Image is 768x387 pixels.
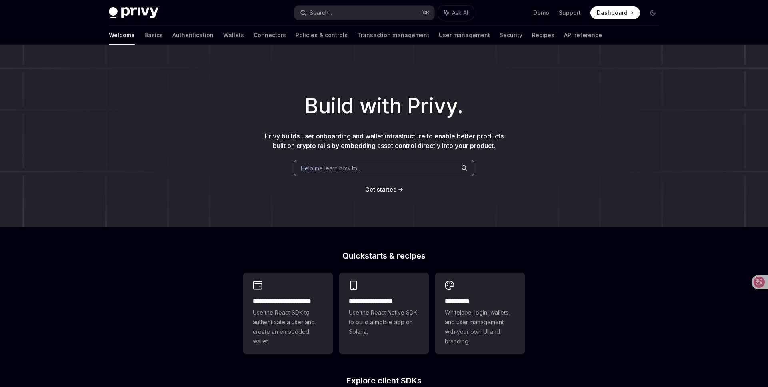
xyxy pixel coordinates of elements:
a: Authentication [172,26,214,45]
span: Privy builds user onboarding and wallet infrastructure to enable better products built on crypto ... [265,132,504,150]
a: **** *****Whitelabel login, wallets, and user management with your own UI and branding. [435,273,525,354]
button: Toggle dark mode [646,6,659,19]
a: Recipes [532,26,554,45]
span: ⌘ K [421,10,430,16]
a: Demo [533,9,549,17]
span: Help me learn how to… [301,164,362,172]
h2: Quickstarts & recipes [243,252,525,260]
a: Welcome [109,26,135,45]
span: Dashboard [597,9,628,17]
a: **** **** **** ***Use the React Native SDK to build a mobile app on Solana. [339,273,429,354]
a: Connectors [254,26,286,45]
a: Transaction management [357,26,429,45]
a: Security [500,26,522,45]
a: Get started [365,186,397,193]
a: Wallets [223,26,244,45]
img: dark logo [109,7,158,18]
a: Dashboard [590,6,640,19]
h1: Build with Privy. [13,90,755,122]
span: Use the React SDK to authenticate a user and create an embedded wallet. [253,308,323,346]
button: Ask AI [438,6,474,20]
span: Get started [365,186,397,193]
a: User management [439,26,490,45]
div: Search... [310,8,332,18]
button: Search...⌘K [294,6,434,20]
a: Basics [144,26,163,45]
span: Whitelabel login, wallets, and user management with your own UI and branding. [445,308,515,346]
span: Ask AI [452,9,468,17]
a: Support [559,9,581,17]
a: Policies & controls [296,26,348,45]
span: Use the React Native SDK to build a mobile app on Solana. [349,308,419,337]
h2: Explore client SDKs [243,377,525,385]
a: API reference [564,26,602,45]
